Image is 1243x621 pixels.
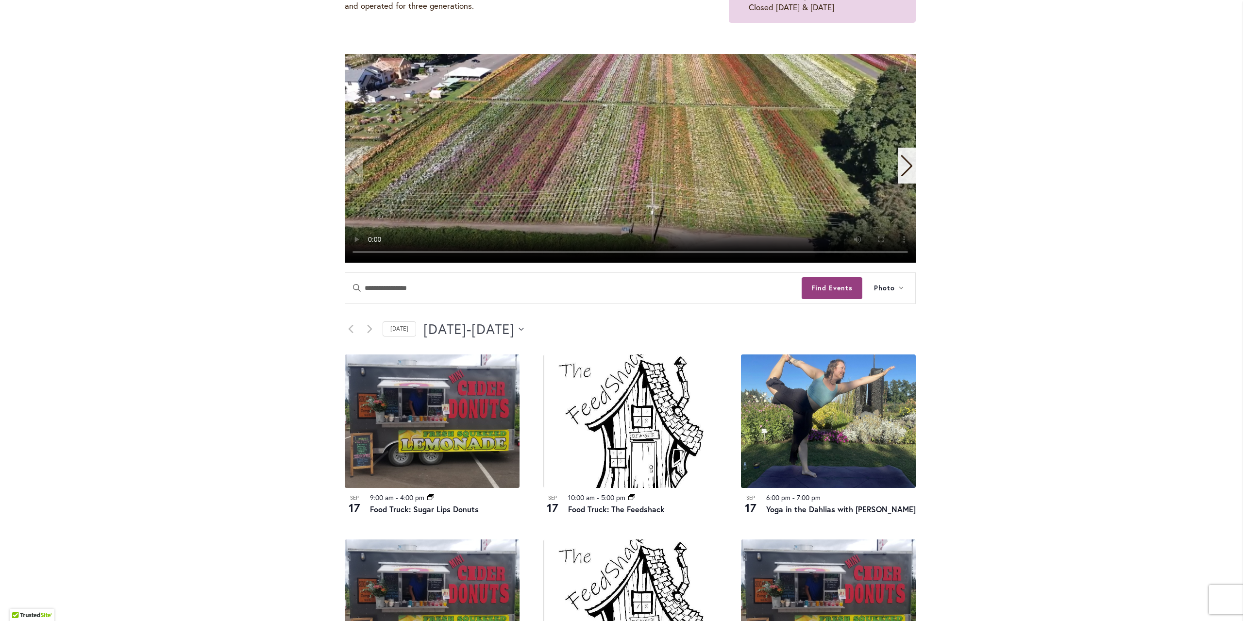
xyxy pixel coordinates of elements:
span: 17 [345,500,364,516]
a: Yoga in the Dahlias with [PERSON_NAME] [766,504,916,514]
span: - [597,493,599,502]
span: - [792,493,795,502]
img: 794bea9c95c28ba4d1b9526f609c0558 [741,354,916,488]
span: - [467,319,471,339]
a: Click to select today's date [383,321,416,336]
span: [DATE] [423,319,467,339]
time: 6:00 pm [766,493,790,502]
time: 4:00 pm [400,493,424,502]
time: 9:00 am [370,493,394,502]
span: Photo [874,283,895,294]
span: [DATE] [471,319,515,339]
button: Click to toggle datepicker [423,319,524,339]
span: 17 [543,500,562,516]
a: Food Truck: The Feedshack [568,504,665,514]
img: Food Truck: Sugar Lips Apple Cider Donuts [345,354,520,488]
input: Enter Keyword. Search for events by Keyword. [345,273,802,303]
time: 5:00 pm [601,493,625,502]
a: Next Events [364,323,375,335]
span: Sep [741,494,760,502]
iframe: Launch Accessibility Center [7,587,34,614]
time: 10:00 am [568,493,595,502]
time: 7:00 pm [797,493,821,502]
swiper-slide: 1 / 11 [345,54,916,263]
a: Previous Events [345,323,356,335]
span: Sep [543,494,562,502]
span: - [396,493,398,502]
button: Photo [862,273,915,303]
button: Find Events [802,277,862,299]
img: The Feedshack [543,354,718,488]
span: Sep [345,494,364,502]
span: 17 [741,500,760,516]
a: Food Truck: Sugar Lips Donuts [370,504,479,514]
